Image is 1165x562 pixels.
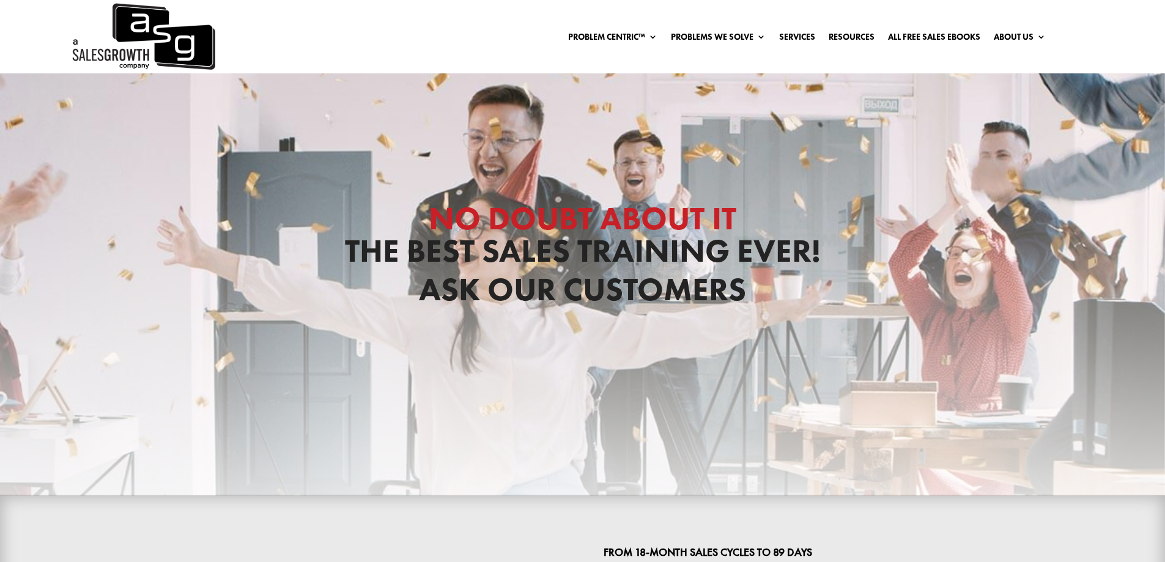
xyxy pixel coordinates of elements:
h1: The Best Sales Training Ever! [222,202,943,273]
a: About Us [994,32,1046,46]
a: Services [779,32,815,46]
span: No Doubt About It [429,198,736,239]
p: From 18-Month Sales Cycles to 89 Days [604,545,965,560]
a: Resources [829,32,875,46]
a: Problems We Solve [671,32,766,46]
a: Problem Centric™ [568,32,657,46]
a: All Free Sales eBooks [888,32,980,46]
h1: Ask Our Customers [222,273,943,312]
